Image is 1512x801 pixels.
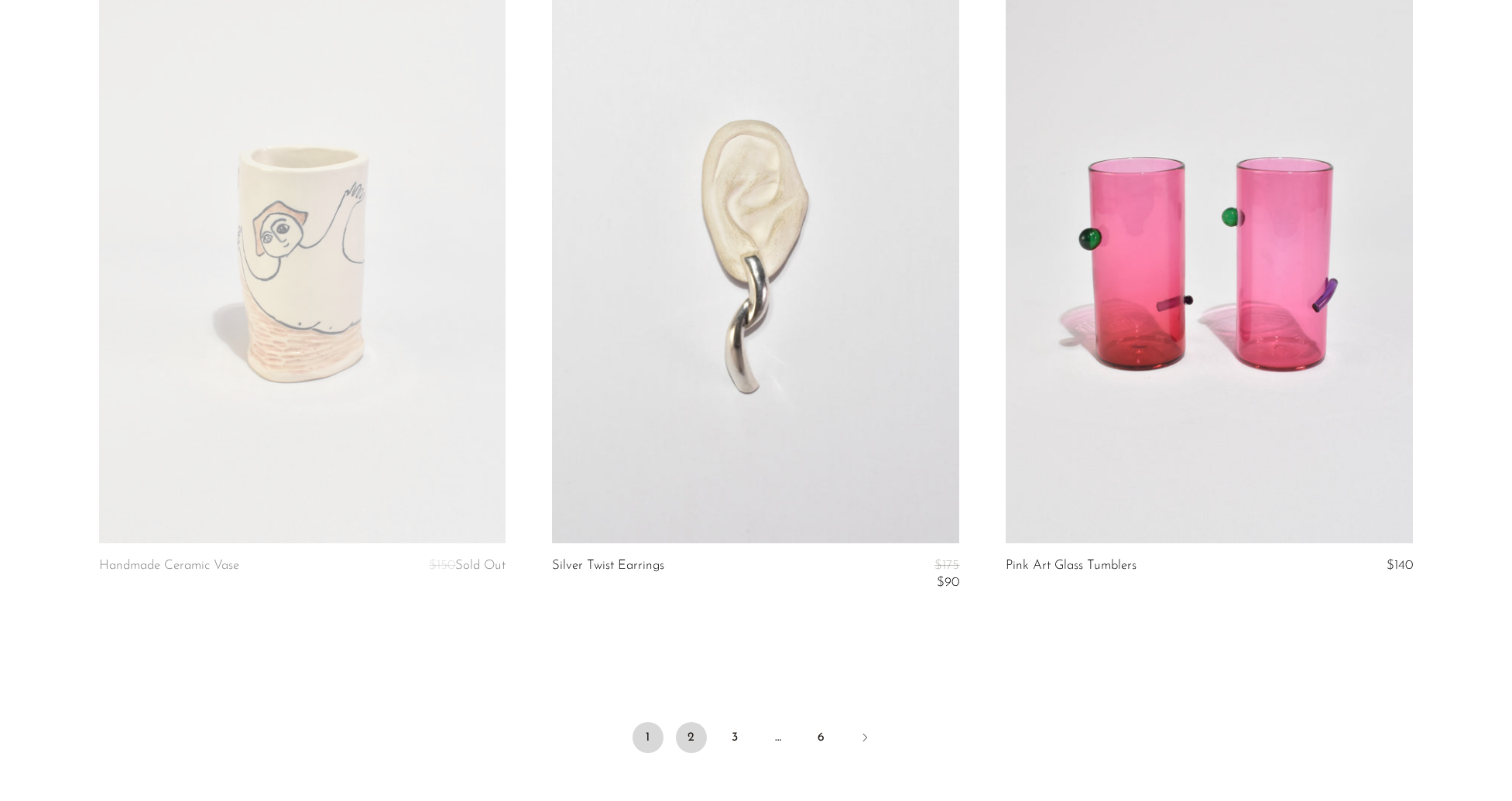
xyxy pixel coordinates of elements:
[552,559,664,590] a: Silver Twist Earrings
[455,559,506,572] span: Sold Out
[719,722,750,753] a: 3
[429,559,455,572] span: $150
[99,559,239,576] a: Handmade Ceramic Vase
[806,722,837,753] a: 6
[763,722,794,753] span: …
[676,722,707,753] a: 2
[633,722,663,753] span: 1
[934,559,959,572] span: $175
[1387,559,1413,572] span: $140
[849,722,880,756] a: Next
[937,576,959,589] span: $90
[1006,559,1137,573] a: Pink Art Glass Tumblers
